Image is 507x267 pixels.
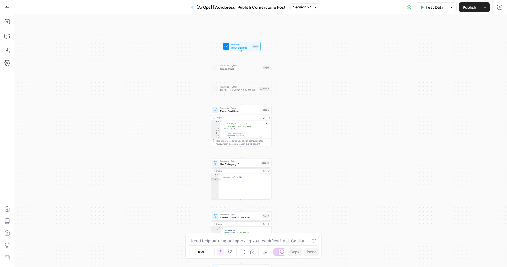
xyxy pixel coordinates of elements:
[220,88,257,92] span: Get ACFs examples (tests only)
[211,137,220,139] div: 7
[216,173,218,176] span: Toggle code folding, rows 1 through 3
[241,93,242,105] g: Edge from step_2 to step_5
[220,215,261,219] span: Create Cornerstone Post
[259,87,270,91] div: Step 2
[220,109,261,113] span: Parse Post Data
[216,116,260,119] div: Output
[217,137,219,139] span: Toggle code folding, rows 7 through 10
[211,134,220,137] div: 6
[211,130,220,132] div: 4
[211,105,272,146] div: Run Code · PythonParse Post DataStep 5Output{ "title":"Agile ceremonies: mastering the 4 core mee...
[231,46,250,50] span: Input Settings
[211,132,220,134] div: 5
[241,146,242,158] g: Edge from step_5 to step_14
[217,127,219,130] span: Toggle code folding, rows 3 through 13
[263,66,269,69] div: Step 1
[290,3,320,11] button: Version 24
[216,169,260,172] div: Output
[187,2,289,12] button: [AirOps] [Wordpress] Publish Cornerstone Post
[231,43,250,46] span: Workflow
[211,127,220,130] div: 3
[211,178,219,181] div: 3
[211,63,272,72] div: Run Code · PythonCredentialsStep 1
[211,120,220,123] div: 1
[241,253,242,264] g: Edge from step_3 to step_6
[198,249,205,254] span: 65%
[241,200,242,211] g: Edge from step_14 to step_3
[463,4,476,10] span: Publish
[196,4,285,10] span: [AirOps] [Wordpress] Publish Cornerstone Post
[218,227,221,229] span: Toggle code folding, rows 1 through 101
[261,161,270,165] div: Step 14
[216,139,269,146] div: This output is too large & has been abbreviated for review. to view the full content.
[241,51,242,63] g: Edge from start to step_1
[211,176,219,178] div: 2
[220,106,261,109] span: Run Code · Python
[290,249,299,255] span: Copy
[304,248,319,256] button: Paste
[252,45,259,48] div: Inputs
[459,2,480,12] button: Publish
[288,248,302,256] button: Copy
[220,85,257,88] span: Run Code · Python
[220,213,261,216] span: Run Code · Python
[211,227,221,229] div: 1
[426,4,443,10] span: Test Data
[307,249,317,255] span: Paste
[241,72,242,84] g: Edge from step_1 to step_2
[220,64,261,67] span: Run Code · Python
[211,229,221,231] div: 2
[223,143,238,145] span: Copy the output
[262,108,270,111] div: Step 5
[220,159,260,162] span: Run Code · Python
[211,231,221,234] div: 3
[217,130,219,132] span: Toggle code folding, rows 4 through 12
[216,223,260,226] div: Output
[211,211,272,253] div: Run Code · PythonCreate Cornerstone PostStep 3Output{ "id":252430, "date":"[DATE]T08:17:29", "dat...
[220,162,260,166] span: Get Category ID
[262,214,270,218] div: Step 3
[220,67,261,71] span: Credentials
[211,84,272,93] div: Run Code · PythonGet ACFs examples (tests only)Step 2
[217,120,219,123] span: Toggle code folding, rows 1 through 14
[211,158,272,200] div: Run Code · PythonGet Category IDStep 14Output{ "category_id":13911}
[416,2,447,12] button: Test Data
[217,134,219,137] span: Toggle code folding, rows 6 through 11
[211,173,219,176] div: 1
[211,123,220,127] div: 2
[293,5,312,10] span: Version 24
[211,42,272,51] div: WorkflowInput SettingsInputs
